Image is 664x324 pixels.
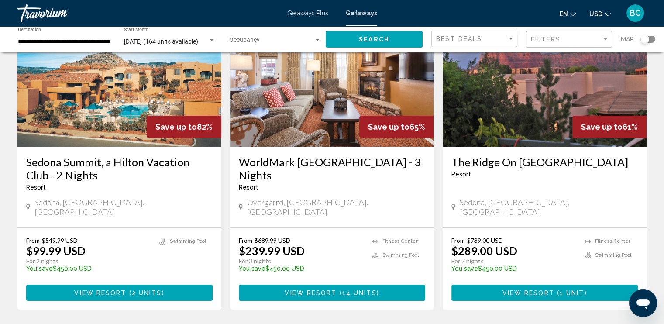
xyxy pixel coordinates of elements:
[467,237,503,244] span: $739.00 USD
[26,184,46,191] span: Resort
[595,238,630,244] span: Fitness Center
[630,9,641,17] span: BC
[239,237,252,244] span: From
[443,7,647,147] img: 4061O01X.jpg
[342,290,377,296] span: 14 units
[560,10,568,17] span: en
[239,244,305,257] p: $239.99 USD
[26,155,213,182] a: Sedona Summit, a Hilton Vacation Club - 2 Nights
[621,33,634,45] span: Map
[26,265,53,272] span: You save
[230,7,434,147] img: 6445I01X.jpg
[132,290,162,296] span: 2 units
[451,237,465,244] span: From
[451,265,576,272] p: $450.00 USD
[346,10,377,17] a: Getaways
[451,171,471,178] span: Resort
[127,290,165,296] span: ( )
[239,265,265,272] span: You save
[451,265,478,272] span: You save
[239,265,363,272] p: $450.00 USD
[287,10,328,17] a: Getaways Plus
[359,116,434,138] div: 65%
[239,184,258,191] span: Resort
[124,38,198,45] span: [DATE] (164 units available)
[170,238,206,244] span: Swimming Pool
[560,290,585,296] span: 1 unit
[17,7,221,147] img: 4038E01X.jpg
[337,290,379,296] span: ( )
[42,237,78,244] span: $549.99 USD
[26,244,86,257] p: $99.99 USD
[155,122,197,131] span: Save up to
[255,237,290,244] span: $689.99 USD
[624,4,647,22] button: User Menu
[382,252,419,258] span: Swimming Pool
[74,290,126,296] span: View Resort
[34,197,213,217] span: Sedona, [GEOGRAPHIC_DATA], [GEOGRAPHIC_DATA]
[595,252,631,258] span: Swimming Pool
[26,257,151,265] p: For 2 nights
[451,285,638,301] button: View Resort(1 unit)
[26,237,40,244] span: From
[239,285,425,301] button: View Resort(14 units)
[359,36,389,43] span: Search
[239,257,363,265] p: For 3 nights
[629,289,657,317] iframe: Button to launch messaging window
[239,155,425,182] a: WorldMark [GEOGRAPHIC_DATA] - 3 Nights
[147,116,221,138] div: 82%
[436,35,515,43] mat-select: Sort by
[326,31,423,47] button: Search
[554,290,587,296] span: ( )
[460,197,638,217] span: Sedona, [GEOGRAPHIC_DATA], [GEOGRAPHIC_DATA]
[368,122,409,131] span: Save up to
[502,290,554,296] span: View Resort
[572,116,647,138] div: 61%
[247,197,425,217] span: Overgarrd, [GEOGRAPHIC_DATA], [GEOGRAPHIC_DATA]
[581,122,623,131] span: Save up to
[382,238,418,244] span: Fitness Center
[451,257,576,265] p: For 7 nights
[285,290,337,296] span: View Resort
[560,7,576,20] button: Change language
[26,285,213,301] button: View Resort(2 units)
[589,10,602,17] span: USD
[589,7,611,20] button: Change currency
[451,244,517,257] p: $289.00 USD
[26,265,151,272] p: $450.00 USD
[17,4,279,22] a: Travorium
[526,31,612,48] button: Filter
[451,155,638,169] a: The Ridge On [GEOGRAPHIC_DATA]
[436,35,482,42] span: Best Deals
[531,36,561,43] span: Filters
